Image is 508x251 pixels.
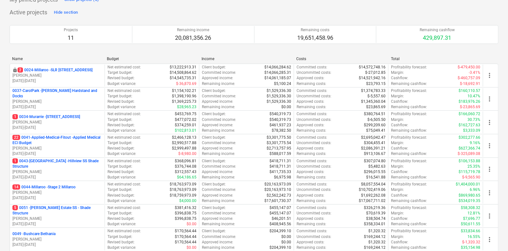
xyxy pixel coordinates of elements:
p: [DATE] - [DATE] [12,78,102,84]
p: 0049 - Bushcare Bethania [12,231,55,237]
p: 25.35% [468,164,480,169]
p: $166,060.72 [459,111,480,117]
p: $302,277.66 [459,135,480,140]
p: [PERSON_NAME] [12,216,102,221]
p: Cashflow : [391,193,408,198]
p: [DATE] - [DATE] [12,104,102,110]
p: $418,711.31 [269,164,291,169]
p: Approved costs : [297,193,324,198]
p: Committed income : [202,117,236,122]
p: $18,763,973.09 [170,187,196,192]
p: [PERSON_NAME] [12,190,102,195]
p: Client budget : [202,228,226,234]
p: Remaining cashflow : [391,198,427,204]
p: Budget variance : [107,128,136,133]
div: 140044-Millaroo -Stage 2 Millaroo[PERSON_NAME][DATE]-[DATE] [12,185,102,201]
p: Margin : [391,94,404,99]
p: $14,508,864.62 [170,70,196,75]
p: Profitability forecast : [391,88,427,94]
p: $-8,980.00 [178,151,196,157]
p: $0.00 [281,104,291,110]
p: Revised budget : [107,122,135,128]
div: 20024-Millaroo -SLR [STREET_ADDRESS][PERSON_NAME][DATE]-[DATE] [12,67,102,84]
p: $204,399.10 [269,228,291,234]
p: $28,965.23 [177,104,196,110]
p: Client budget : [202,182,226,187]
p: Revised budget : [107,169,135,175]
p: Remaining cashflow : [391,81,427,87]
p: $-27,012.85 [365,70,386,75]
p: $540,319.73 [269,117,291,122]
p: $64,186.65 [177,175,196,180]
p: Client budget : [202,111,226,117]
p: Projects [64,27,78,33]
p: $869,980.65 [459,193,480,198]
p: Net estimated cost : [107,135,141,140]
p: Profitability forecast : [391,182,427,187]
p: $-23,865.69 [460,104,480,110]
span: more_vert [486,119,493,126]
p: Budget variance : [107,175,136,180]
p: Client budget : [202,205,226,211]
p: $-9,565.90 [462,175,480,180]
p: Margin : [391,140,404,146]
p: Uncommitted costs : [297,211,331,216]
p: $1,154,102.21 [172,88,196,94]
p: Revised budget : [107,99,135,104]
p: Revised budget : [107,75,135,81]
p: Budget variance : [107,221,136,227]
p: $18,759,973.09 [170,193,196,198]
p: Target budget : [107,70,132,75]
p: $14,545,735.31 [170,75,196,81]
p: Remaining cashflow : [391,128,427,133]
p: $1,529,336.30 [267,99,291,104]
p: Committed costs : [297,111,327,117]
p: Remaining cashflow : [391,221,427,227]
p: $4,000.00 [179,198,196,204]
p: $0.00 [187,221,196,227]
p: $14,572,748.16 [359,65,386,70]
p: Remaining income : [202,104,235,110]
p: Remaining costs : [297,198,326,204]
p: Uncommitted costs : [297,70,331,75]
p: $33,834.66 [461,228,480,234]
p: $0.00 [281,234,291,240]
p: Uncommitted costs : [297,94,331,99]
p: $299,209.60 [364,122,386,128]
p: Target budget : [107,94,132,99]
p: $411,735.33 [269,169,291,175]
p: $-460,757.09 [458,75,480,81]
p: 30.73% [468,117,480,122]
p: Approved costs : [297,146,324,151]
p: $368,096.81 [175,158,196,164]
p: $14,066,284.62 [264,65,291,70]
p: $-5,557.60 [367,94,386,99]
p: Net estimated cost : [107,228,141,234]
p: Target budget : [107,234,132,240]
p: $477,072.02 [175,117,196,122]
p: $2,990,517.88 [172,140,196,146]
p: Committed income : [202,211,236,216]
p: Client budget : [202,158,226,164]
p: $3,333.09 [463,128,480,133]
p: $170,564.44 [175,234,196,240]
p: $455,147.07 [269,211,291,216]
p: $1,398,190.96 [172,94,196,99]
p: [PERSON_NAME] [12,169,102,175]
p: Margin : [391,117,404,122]
p: $1,320.32 [368,228,386,234]
p: Cashflow : [391,99,408,104]
p: $376,744.08 [175,164,196,169]
p: Budget variance : [107,198,136,204]
p: Cashflow : [391,122,408,128]
p: $14,521,942.16 [359,75,386,81]
p: $3,301,775.54 [267,140,291,146]
p: 12.81% [468,211,480,216]
p: Budget variance : [107,104,136,110]
div: This project is confidential [12,67,18,73]
p: Target budget : [107,140,132,146]
p: Uncommitted costs : [297,117,331,122]
p: $307,074.80 [364,158,386,164]
p: $381,416.32 [175,205,196,211]
p: $17,067,711.02 [359,198,386,204]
